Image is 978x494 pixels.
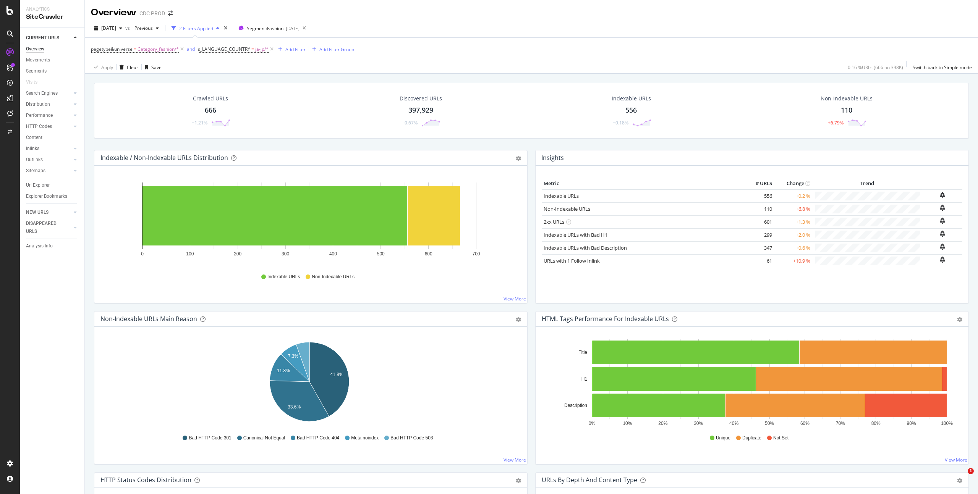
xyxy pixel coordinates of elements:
[871,421,881,426] text: 80%
[516,156,521,161] div: gear
[282,251,289,257] text: 300
[743,202,774,215] td: 110
[774,254,812,267] td: +10.9 %
[198,46,250,52] span: s_LANGUAGE_COUNTRY
[312,274,354,280] span: Non-Indexable URLs
[743,254,774,267] td: 61
[957,317,962,322] div: gear
[117,61,138,73] button: Clear
[542,476,637,484] div: URLs by Depth and Content Type
[297,435,339,441] span: Bad HTTP Code 404
[141,251,144,257] text: 0
[774,241,812,254] td: +0.6 %
[742,435,761,441] span: Duplicate
[138,44,179,55] span: Category_fashion/*
[179,25,213,32] div: 2 Filters Applied
[579,350,588,355] text: Title
[729,421,738,426] text: 40%
[26,67,79,75] a: Segments
[151,64,162,71] div: Save
[836,421,845,426] text: 70%
[800,421,810,426] text: 60%
[91,46,133,52] span: pagetype&universe
[940,192,945,198] div: bell-plus
[26,89,71,97] a: Search Engines
[309,45,354,54] button: Add Filter Group
[26,156,71,164] a: Outlinks
[222,24,229,32] div: times
[542,339,960,428] div: A chart.
[26,34,59,42] div: CURRENT URLS
[288,404,301,410] text: 33.6%
[131,25,153,31] span: Previous
[26,156,43,164] div: Outlinks
[774,228,812,241] td: +2.0 %
[285,46,306,53] div: Add Filter
[968,468,974,474] span: 1
[504,457,526,463] a: View More
[564,403,587,408] text: Description
[26,111,71,119] a: Performance
[192,119,207,126] div: +1.21%
[940,257,945,263] div: bell-plus
[26,192,67,200] div: Explorer Bookmarks
[134,46,136,52] span: =
[267,274,300,280] span: Indexable URLs
[26,56,79,64] a: Movements
[139,10,165,17] div: CDC PROD
[101,25,116,31] span: 2025 Aug. 15th
[26,192,79,200] a: Explorer Bookmarks
[952,468,970,486] iframe: Intercom live chat
[26,78,45,86] a: Visits
[329,251,337,257] text: 400
[26,123,71,131] a: HTTP Codes
[940,231,945,237] div: bell-plus
[828,119,844,126] div: +6.79%
[408,105,433,115] div: 397,929
[91,22,125,34] button: [DATE]
[189,435,231,441] span: Bad HTTP Code 301
[351,435,379,441] span: Meta noindex
[131,22,162,34] button: Previous
[425,251,432,257] text: 600
[26,45,79,53] a: Overview
[26,145,39,153] div: Inlinks
[612,95,651,102] div: Indexable URLs
[26,181,50,189] div: Url Explorer
[26,100,71,108] a: Distribution
[544,231,607,238] a: Indexable URLs with Bad H1
[26,220,65,236] div: DISAPPEARED URLS
[716,435,730,441] span: Unique
[205,105,216,115] div: 666
[100,339,518,428] svg: A chart.
[127,64,138,71] div: Clear
[26,220,71,236] a: DISAPPEARED URLS
[251,46,254,52] span: =
[26,89,58,97] div: Search Engines
[91,6,136,19] div: Overview
[848,64,903,71] div: 0.16 % URLs ( 666 on 398K )
[91,61,113,73] button: Apply
[26,45,44,53] div: Overview
[658,421,667,426] text: 20%
[774,215,812,228] td: +1.3 %
[288,354,299,359] text: 7.3%
[142,61,162,73] button: Save
[774,202,812,215] td: +6.8 %
[623,421,632,426] text: 10%
[26,56,50,64] div: Movements
[277,368,290,373] text: 11.8%
[589,421,596,426] text: 0%
[187,46,195,52] div: and
[26,67,47,75] div: Segments
[941,421,953,426] text: 100%
[907,421,916,426] text: 90%
[26,34,71,42] a: CURRENT URLS
[743,189,774,203] td: 556
[403,119,418,126] div: -0.67%
[286,25,300,32] div: [DATE]
[26,13,78,21] div: SiteCrawler
[26,208,49,216] div: NEW URLS
[542,178,743,189] th: Metric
